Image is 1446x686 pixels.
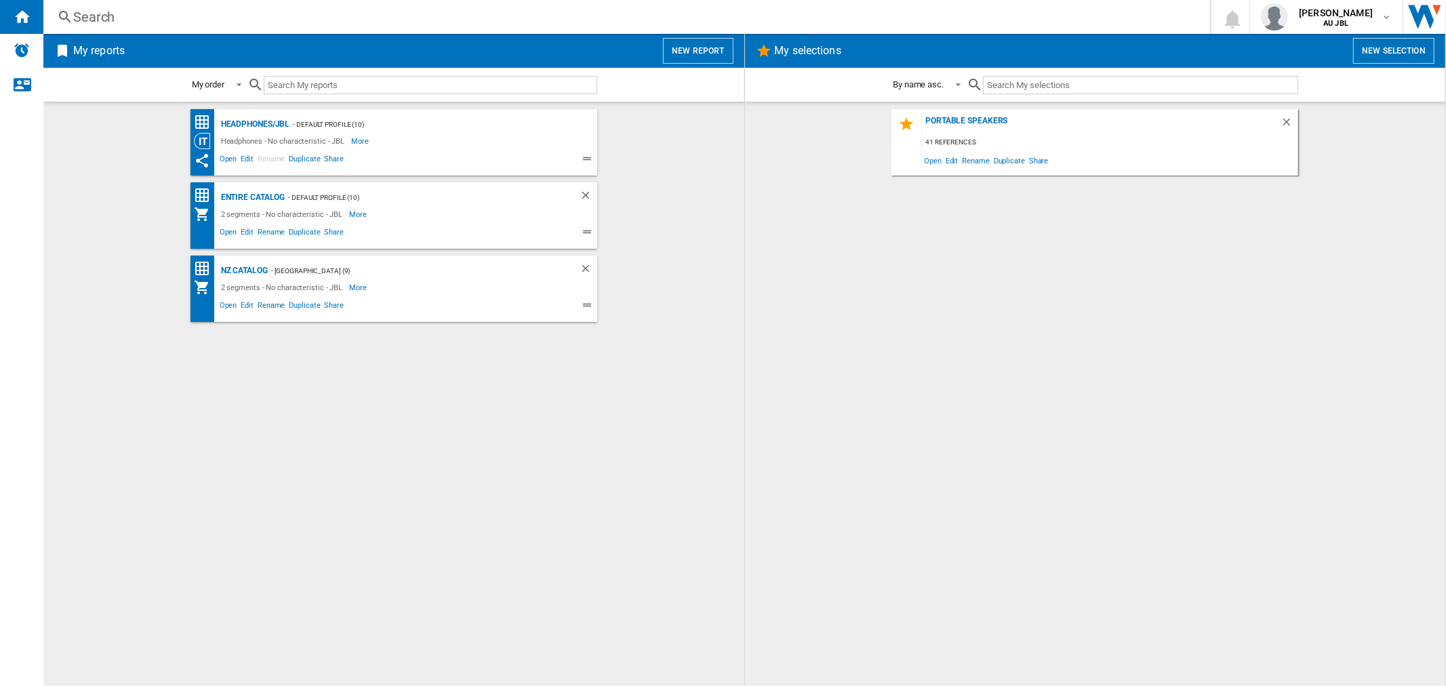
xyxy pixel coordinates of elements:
span: Edit [239,299,256,315]
div: 2 segments - No characteristic - JBL [218,206,349,222]
div: - [GEOGRAPHIC_DATA] (9) [268,262,553,279]
div: Portable Speakers [922,116,1281,134]
ng-md-icon: This report has been shared with you [194,153,210,169]
span: More [349,279,369,296]
span: Open [218,153,239,169]
span: Share [322,226,346,242]
span: Duplicate [287,226,322,242]
h2: My reports [71,38,127,64]
div: Delete [1281,116,1298,134]
div: Entire Catalog [218,189,285,206]
div: Headphones - No characteristic - JBL [218,133,351,149]
span: Rename [256,299,287,315]
span: Open [922,151,944,169]
div: Headphones/JBL [218,116,290,133]
div: 41 references [922,134,1298,151]
div: Price Matrix [194,260,218,277]
div: Price Matrix [194,187,218,204]
button: New report [663,38,733,64]
span: More [351,133,371,149]
input: Search My selections [983,76,1298,94]
h2: My selections [772,38,844,64]
img: profile.jpg [1261,3,1288,31]
div: By name asc. [893,79,944,89]
div: My Assortment [194,279,218,296]
span: Edit [239,226,256,242]
span: Open [218,299,239,315]
b: AU JBL [1323,19,1348,28]
span: Rename [256,153,287,169]
div: NZ Catalog [218,262,268,279]
div: Search [73,7,1175,26]
div: - Default profile (10) [289,116,569,133]
span: Open [218,226,239,242]
img: alerts-logo.svg [14,42,30,58]
div: Price Matrix [194,114,218,131]
input: Search My reports [264,76,597,94]
div: Category View [194,133,218,149]
span: Share [322,299,346,315]
span: Share [1027,151,1051,169]
div: Delete [580,189,597,206]
span: More [349,206,369,222]
span: Duplicate [287,299,322,315]
span: Edit [944,151,961,169]
div: - Default profile (10) [285,189,552,206]
div: My order [192,79,224,89]
span: Duplicate [287,153,322,169]
span: [PERSON_NAME] [1299,6,1373,20]
button: New selection [1353,38,1434,64]
span: Share [322,153,346,169]
span: Rename [256,226,287,242]
div: My Assortment [194,206,218,222]
span: Duplicate [992,151,1027,169]
div: 2 segments - No characteristic - JBL [218,279,349,296]
span: Edit [239,153,256,169]
div: Delete [580,262,597,279]
span: Rename [960,151,991,169]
